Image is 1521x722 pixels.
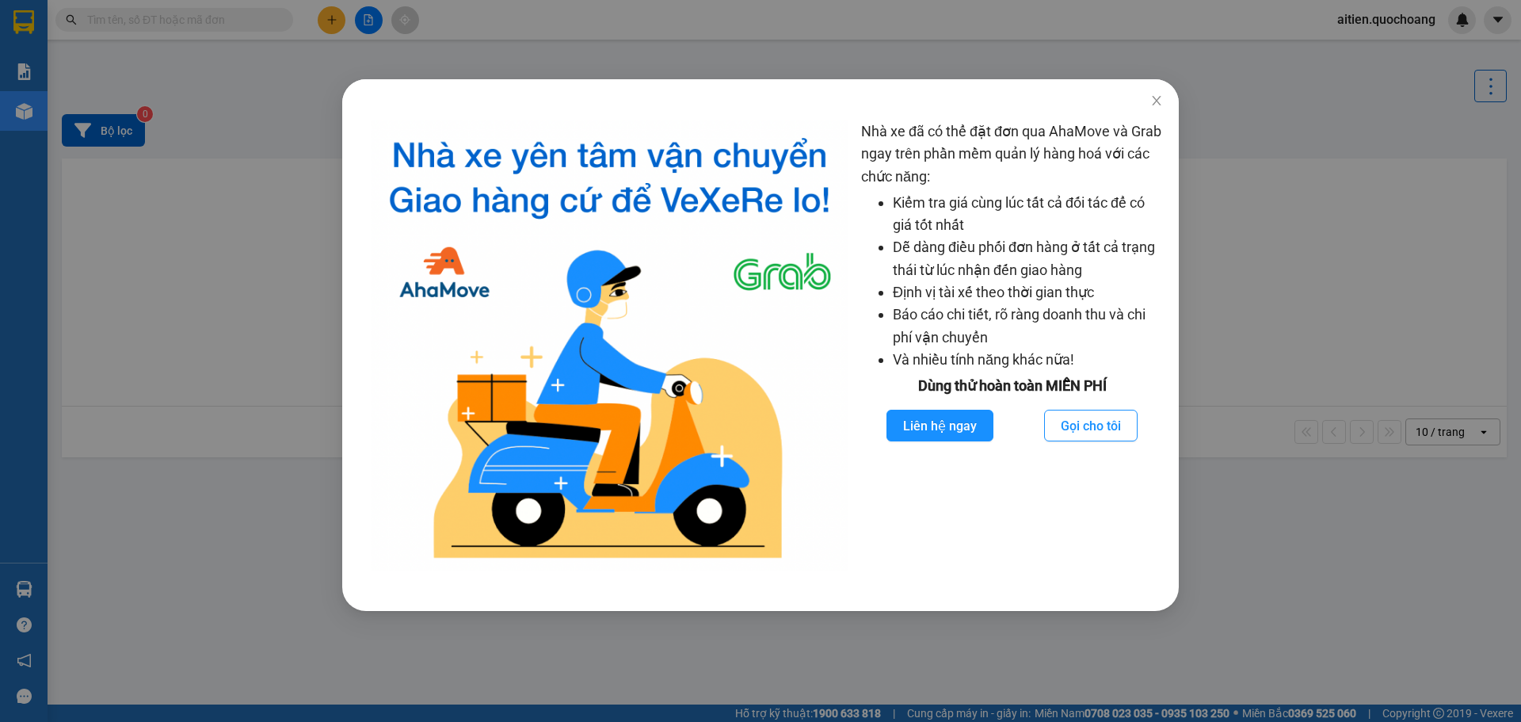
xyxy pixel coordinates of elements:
button: Liên hệ ngay [886,410,993,441]
li: Kiểm tra giá cùng lúc tất cả đối tác để có giá tốt nhất [893,192,1163,237]
button: Close [1134,79,1179,124]
div: Dùng thử hoàn toàn MIỄN PHÍ [861,375,1163,397]
li: Báo cáo chi tiết, rõ ràng doanh thu và chi phí vận chuyển [893,304,1163,349]
li: Và nhiều tính năng khác nữa! [893,349,1163,371]
span: close [1150,94,1163,107]
li: Định vị tài xế theo thời gian thực [893,281,1163,304]
button: Gọi cho tôi [1044,410,1138,441]
div: Nhà xe đã có thể đặt đơn qua AhaMove và Grab ngay trên phần mềm quản lý hàng hoá với các chức năng: [861,120,1163,571]
span: Gọi cho tôi [1061,416,1121,436]
img: logo [371,120,848,571]
li: Dễ dàng điều phối đơn hàng ở tất cả trạng thái từ lúc nhận đến giao hàng [893,236,1163,281]
span: Liên hệ ngay [903,416,977,436]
